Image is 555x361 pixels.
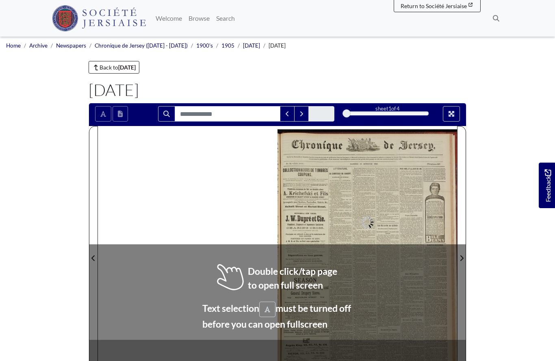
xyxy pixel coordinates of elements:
[95,106,111,122] button: Toggle text selection (Alt+T)
[89,61,139,74] a: Back to[DATE]
[29,42,48,49] a: Archive
[347,105,429,113] div: sheet of 4
[401,2,467,9] span: Return to Société Jersiaise
[95,42,188,49] a: Chronique de Jersey ([DATE] - [DATE])
[243,42,260,49] a: [DATE]
[175,106,280,122] input: Search for
[213,10,238,26] a: Search
[539,163,555,208] a: Would you like to provide feedback?
[56,42,86,49] a: Newspapers
[388,105,391,112] span: 1
[52,3,146,33] a: Société Jersiaise logo
[280,106,295,122] button: Previous Match
[118,64,136,71] strong: [DATE]
[158,106,175,122] button: Search
[221,42,234,49] a: 1905
[89,80,466,100] h1: [DATE]
[152,10,185,26] a: Welcome
[6,42,21,49] a: Home
[185,10,213,26] a: Browse
[543,169,553,202] span: Feedback
[52,5,146,31] img: Société Jersiaise
[443,106,460,122] button: Full screen mode
[113,106,128,122] button: Open transcription window
[294,106,309,122] button: Next Match
[196,42,213,49] a: 1900's
[269,42,286,49] span: [DATE]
